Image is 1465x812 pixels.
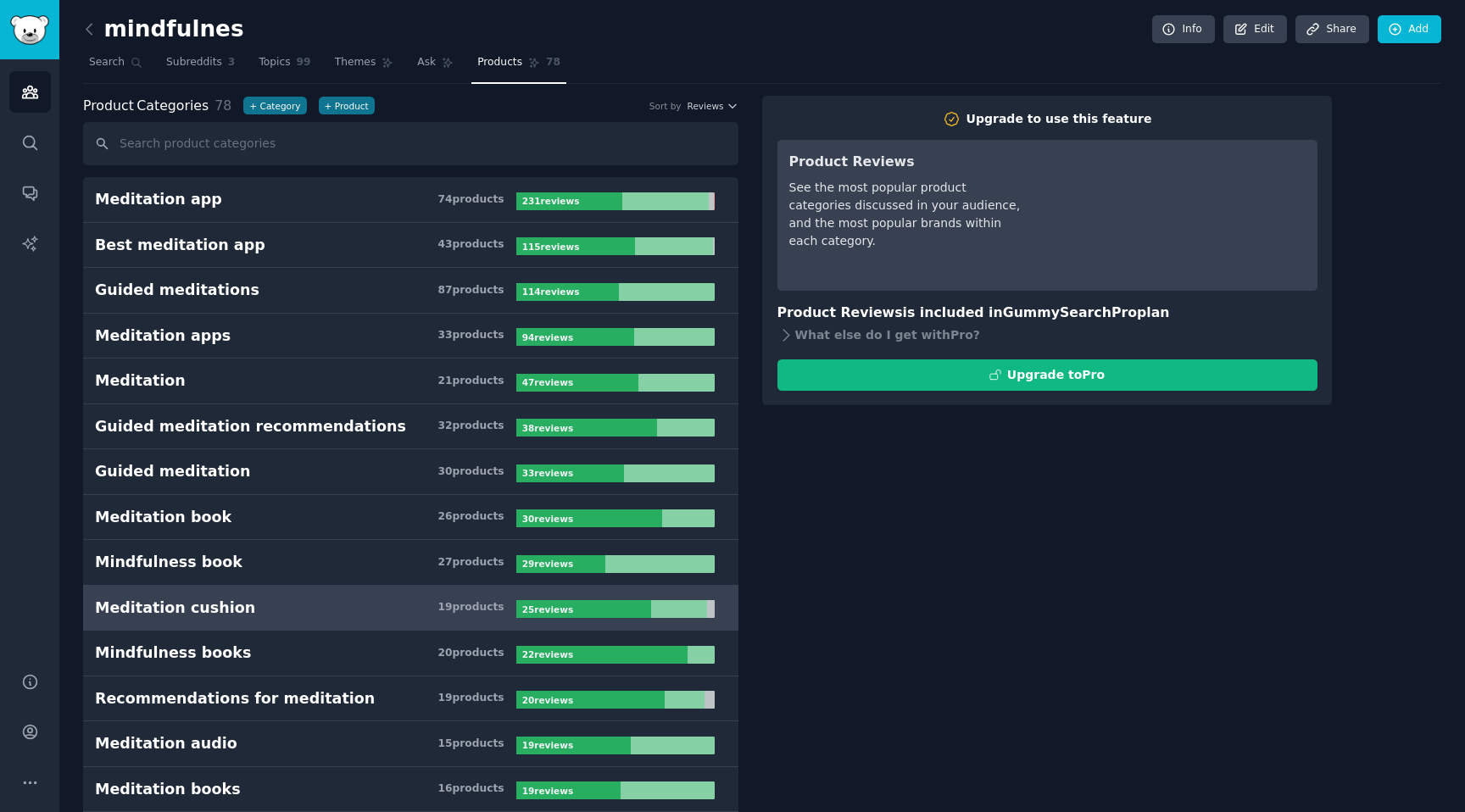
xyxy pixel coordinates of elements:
[1003,304,1137,320] span: GummySearch Pro
[522,514,573,524] b: 30 review s
[522,286,580,297] b: 114 review s
[777,324,1317,348] div: What else do I get with Pro ?
[522,332,573,342] b: 94 review s
[10,15,49,45] img: GummySearch logo
[329,49,400,84] a: Themes
[95,507,231,528] div: Meditation book
[83,314,738,359] a: Meditation apps33products94reviews
[522,740,573,750] b: 19 review s
[437,192,504,208] div: 74 product s
[243,97,306,114] button: +Category
[83,122,738,165] input: Search product categories
[95,779,241,800] div: Meditation books
[789,152,1028,173] h3: Product Reviews
[437,600,504,615] div: 19 product s
[437,509,504,525] div: 26 product s
[437,646,504,661] div: 20 product s
[83,96,209,117] span: Categories
[160,49,241,84] a: Subreddits3
[95,280,259,301] div: Guided meditations
[325,100,332,112] span: +
[1223,15,1287,44] a: Edit
[83,49,148,84] a: Search
[437,374,504,389] div: 21 product s
[437,237,504,253] div: 43 product s
[95,370,186,392] div: Meditation
[83,586,738,631] a: Meditation cushion19products25reviews
[966,110,1152,128] div: Upgrade to use this feature
[522,786,573,796] b: 19 review s
[437,419,504,434] div: 32 product s
[83,177,738,223] a: Meditation app74products231reviews
[522,196,580,206] b: 231 review s
[522,559,573,569] b: 29 review s
[437,464,504,480] div: 30 product s
[95,552,242,573] div: Mindfulness book
[437,283,504,298] div: 87 product s
[83,721,738,767] a: Meditation audio15products19reviews
[95,733,237,754] div: Meditation audio
[228,55,236,70] span: 3
[95,688,375,709] div: Recommendations for meditation
[83,676,738,722] a: Recommendations for meditation19products20reviews
[477,55,522,70] span: Products
[95,461,251,482] div: Guided meditation
[95,416,406,437] div: Guided meditation recommendations
[437,781,504,797] div: 16 product s
[83,268,738,314] a: Guided meditations87products114reviews
[437,555,504,570] div: 27 product s
[95,598,255,619] div: Meditation cushion
[83,404,738,450] a: Guided meditation recommendations32products38reviews
[259,55,290,70] span: Topics
[1152,15,1215,44] a: Info
[522,377,573,387] b: 47 review s
[83,540,738,586] a: Mindfulness book27products29reviews
[83,96,134,117] span: Product
[253,49,316,84] a: Topics99
[83,631,738,676] a: Mindfulness books20products22reviews
[437,328,504,343] div: 33 product s
[522,423,573,433] b: 38 review s
[522,649,573,659] b: 22 review s
[89,55,125,70] span: Search
[777,359,1317,391] button: Upgrade toPro
[319,97,375,114] button: +Product
[83,495,738,541] a: Meditation book26products30reviews
[214,97,231,114] span: 78
[83,223,738,269] a: Best meditation app43products115reviews
[437,737,504,752] div: 15 product s
[95,642,251,664] div: Mindfulness books
[335,55,376,70] span: Themes
[95,189,222,210] div: Meditation app
[95,235,265,256] div: Best meditation app
[166,55,222,70] span: Subreddits
[777,303,1317,324] h3: Product Reviews is included in plan
[522,468,573,478] b: 33 review s
[297,55,311,70] span: 99
[1378,15,1441,44] a: Add
[688,100,724,112] span: Reviews
[95,325,231,347] div: Meditation apps
[649,100,682,112] div: Sort by
[83,359,738,404] a: Meditation21products47reviews
[1295,15,1368,44] a: Share
[471,49,566,84] a: Products78
[789,179,1028,250] div: See the most popular product categories discussed in your audience, and the most popular brands w...
[437,691,504,706] div: 19 product s
[522,242,580,252] b: 115 review s
[83,16,244,43] h2: mindfulnes
[417,55,436,70] span: Ask
[1007,366,1105,384] div: Upgrade to Pro
[411,49,460,84] a: Ask
[546,55,560,70] span: 78
[83,449,738,495] a: Guided meditation30products33reviews
[688,100,738,112] button: Reviews
[522,604,573,615] b: 25 review s
[249,100,257,112] span: +
[522,695,573,705] b: 20 review s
